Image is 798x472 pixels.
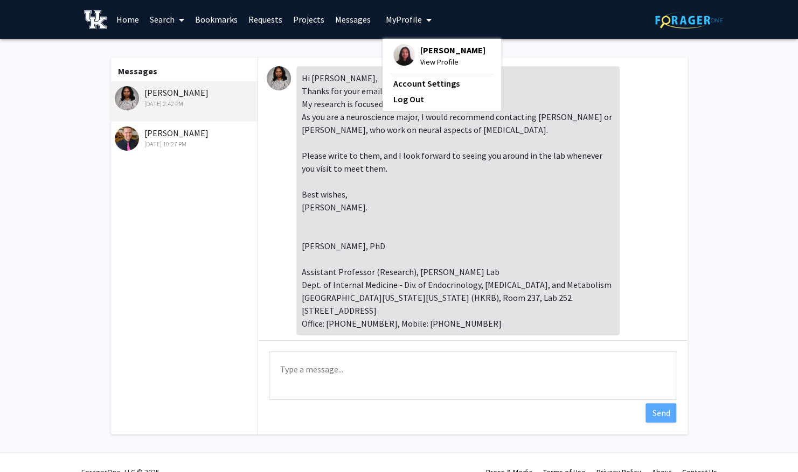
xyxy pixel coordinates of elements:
[115,126,139,151] img: Corey Hawes
[296,339,337,347] span: [DATE] 2:34 PM
[420,44,485,56] span: [PERSON_NAME]
[115,99,255,109] div: [DATE] 2:42 PM
[655,12,723,29] img: ForagerOne Logo
[144,1,190,38] a: Search
[393,44,485,68] div: Profile Picture[PERSON_NAME]View Profile
[393,77,490,90] a: Account Settings
[393,44,415,66] img: Profile Picture
[646,403,676,422] button: Send
[243,1,288,38] a: Requests
[269,351,676,400] textarea: Message
[115,86,139,110] img: Sathya Velmurugan
[386,14,422,25] span: My Profile
[118,66,157,76] b: Messages
[330,1,376,38] a: Messages
[393,93,490,105] a: Log Out
[115,86,255,109] div: [PERSON_NAME]
[115,139,255,149] div: [DATE] 10:27 PM
[296,66,620,335] div: Hi [PERSON_NAME], Thanks for your email. My research is focused on cardiovascular function. As yo...
[420,56,485,68] span: View Profile
[111,1,144,38] a: Home
[115,126,255,149] div: [PERSON_NAME]
[190,1,243,38] a: Bookmarks
[267,66,291,90] img: Sathya Velmurugan
[8,424,46,464] iframe: Chat
[288,1,330,38] a: Projects
[84,10,107,29] img: University of Kentucky Logo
